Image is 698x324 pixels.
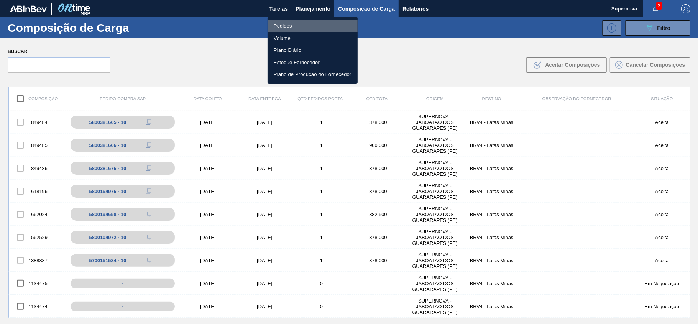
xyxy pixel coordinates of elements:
a: Estoque Fornecedor [268,56,358,69]
a: Plano de Produção do Fornecedor [268,68,358,81]
a: Plano Diário [268,44,358,56]
a: Pedidos [268,20,358,32]
a: Volume [268,32,358,45]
